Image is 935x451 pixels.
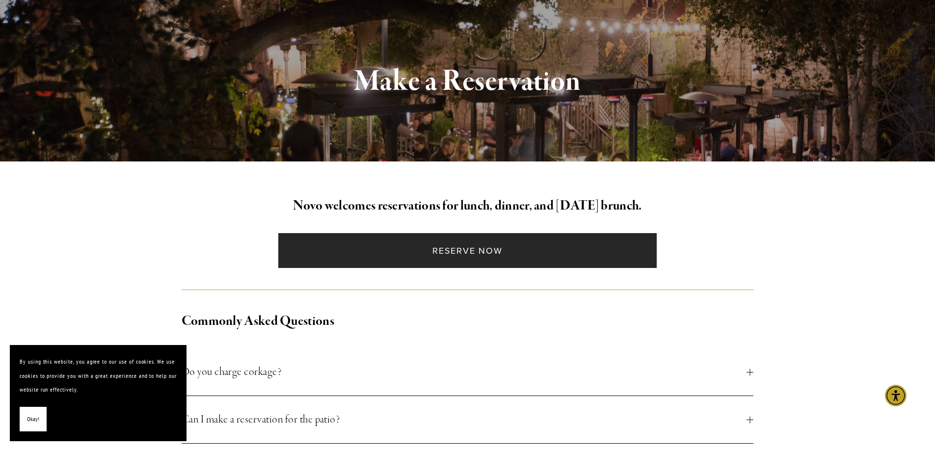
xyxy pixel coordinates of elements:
div: Accessibility Menu [885,385,907,406]
button: Do you charge corkage? [182,348,754,396]
strong: Make a Reservation [354,63,581,100]
span: Okay! [27,412,39,426]
span: Do you charge corkage? [182,363,747,381]
button: Can I make a reservation for the patio? [182,396,754,443]
button: Okay! [20,407,47,432]
a: Reserve Now [278,233,657,268]
p: By using this website, you agree to our use of cookies. We use cookies to provide you with a grea... [20,355,177,397]
section: Cookie banner [10,345,187,441]
h2: Novo welcomes reservations for lunch, dinner, and [DATE] brunch. [182,196,754,216]
h2: Commonly Asked Questions [182,311,754,332]
span: Can I make a reservation for the patio? [182,411,747,428]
